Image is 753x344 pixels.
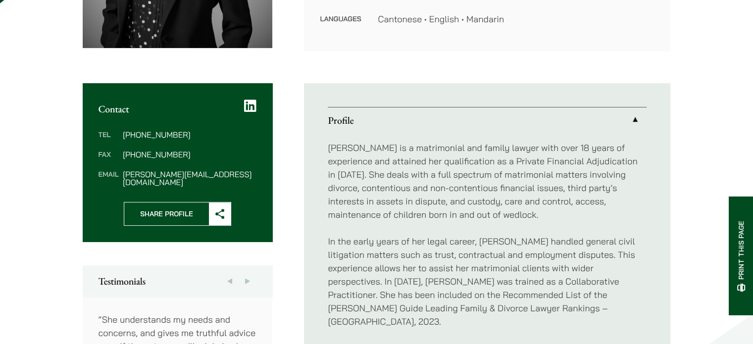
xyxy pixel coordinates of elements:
dt: Tel [99,131,119,150]
dt: Email [99,170,119,186]
dt: Languages [320,12,362,26]
span: Share Profile [124,202,209,225]
button: Next [239,265,256,297]
button: Previous [221,265,239,297]
dd: [PERSON_NAME][EMAIL_ADDRESS][DOMAIN_NAME] [123,170,256,186]
button: Share Profile [124,202,231,226]
h2: Contact [99,103,257,115]
p: In the early years of her legal career, [PERSON_NAME] handled general civil litigation matters su... [328,235,647,328]
dt: Fax [99,150,119,170]
a: LinkedIn [244,99,256,113]
dd: Cantonese • English • Mandarin [378,12,654,26]
h2: Testimonials [99,275,257,287]
a: Profile [328,107,647,133]
dd: [PHONE_NUMBER] [123,131,256,139]
dd: [PHONE_NUMBER] [123,150,256,158]
p: [PERSON_NAME] is a matrimonial and family lawyer with over 18 years of experience and attained he... [328,141,647,221]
